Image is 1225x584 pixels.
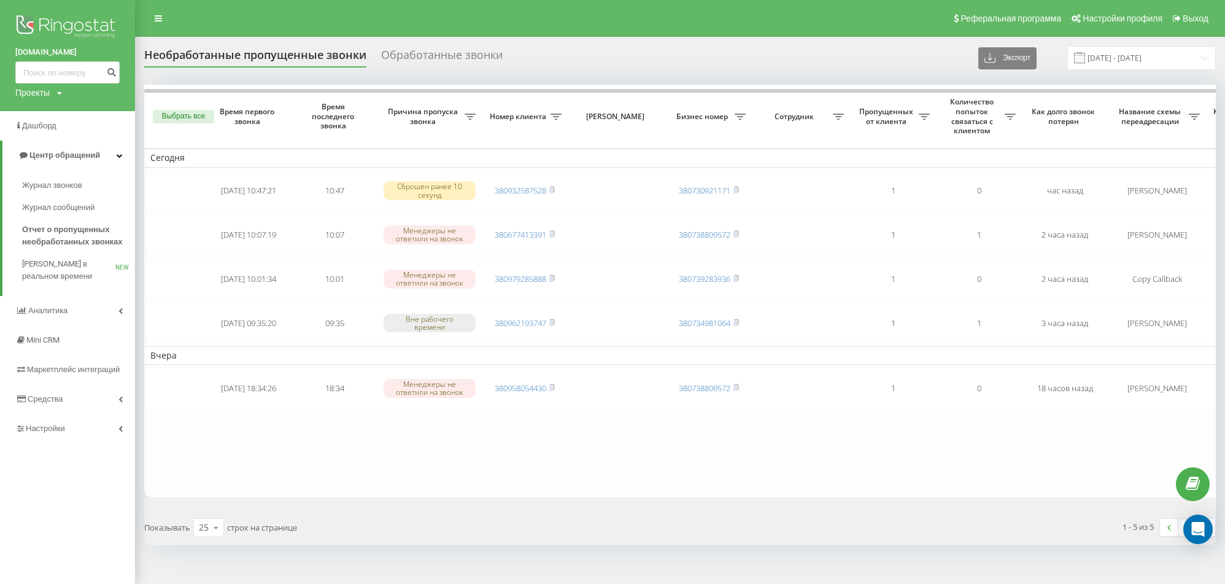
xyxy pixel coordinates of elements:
span: Центр обращений [29,150,100,160]
td: 1 [850,170,936,212]
td: [PERSON_NAME] [1108,302,1206,344]
td: 18 часов назад [1022,367,1108,409]
td: [PERSON_NAME] [1108,214,1206,256]
a: 380738809572 [679,229,730,240]
span: Отчет о пропущенных необработанных звонках [22,224,129,248]
td: [DATE] 10:07:19 [206,214,292,256]
div: Менеджеры не ответили на звонок [384,270,476,288]
a: [PERSON_NAME] в реальном времениNEW [22,253,135,287]
span: Настройки профиля [1083,14,1162,23]
div: Обработанные звонки [381,49,503,68]
div: 25 [199,521,209,534]
span: Mini CRM [26,335,60,345]
a: 380958054430 [495,383,546,394]
td: 10:01 [292,258,377,300]
td: 1 [850,302,936,344]
td: 3 часа назад [1022,302,1108,344]
div: 1 - 5 из 5 [1123,521,1154,533]
span: Выход [1183,14,1208,23]
a: 380677413391 [495,229,546,240]
div: Необработанные пропущенные звонки [144,49,366,68]
td: [DATE] 10:47:21 [206,170,292,212]
span: Бизнес номер [672,112,735,122]
td: 1 [850,214,936,256]
div: Сброшен ранее 10 секунд [384,181,476,200]
a: Журнал сообщений [22,197,135,219]
td: [PERSON_NAME] [1108,170,1206,212]
img: Ringostat logo [15,12,120,43]
td: 1 [850,258,936,300]
span: Сотрудник [758,112,833,122]
span: Средства [28,394,63,403]
span: Аналитика [28,306,68,315]
span: Журнал сообщений [22,201,95,214]
a: 380738809572 [679,383,730,394]
span: Показывать [144,522,190,533]
span: Количество попыток связаться с клиентом [942,97,1005,135]
span: Время первого звонка [215,107,282,126]
span: Пропущенных от клиента [856,107,919,126]
td: 10:07 [292,214,377,256]
input: Поиск по номеру [15,61,120,84]
span: Настройки [26,424,65,433]
td: 1 [936,214,1022,256]
div: Менеджеры не ответили на звонок [384,379,476,397]
span: Дашборд [22,121,56,130]
span: Название схемы переадресации [1114,107,1189,126]
span: строк на странице [227,522,297,533]
td: 1 [850,367,936,409]
td: 18:34 [292,367,377,409]
div: Менеджеры не ответили на звонок [384,225,476,244]
td: [DATE] 18:34:26 [206,367,292,409]
a: 380730921171 [679,185,730,196]
span: [PERSON_NAME] в реальном времени [22,258,115,282]
span: Причина пропуска звонка [384,107,465,126]
span: Реферальная программа [960,14,1061,23]
a: 380739283936 [679,273,730,284]
span: Время последнего звонка [301,102,368,131]
div: Проекты [15,87,50,99]
td: 09:35 [292,302,377,344]
a: 380932587528 [495,185,546,196]
td: 0 [936,367,1022,409]
td: 10:47 [292,170,377,212]
span: Журнал звонков [22,179,82,192]
td: 0 [936,170,1022,212]
td: [DATE] 09:35:20 [206,302,292,344]
a: Отчет о пропущенных необработанных звонках [22,219,135,253]
button: Выбрать все [153,110,214,123]
span: Как долго звонок потерян [1032,107,1098,126]
a: 380979285888 [495,273,546,284]
span: Маркетплейс интеграций [27,365,120,374]
a: Центр обращений [2,141,135,170]
td: 2 часа назад [1022,258,1108,300]
a: Журнал звонков [22,174,135,197]
td: час назад [1022,170,1108,212]
button: Экспорт [978,47,1037,69]
a: 380962193747 [495,317,546,329]
div: Open Intercom Messenger [1183,515,1213,544]
td: 0 [936,258,1022,300]
td: [DATE] 10:01:34 [206,258,292,300]
span: Номер клиента [488,112,551,122]
td: 2 часа назад [1022,214,1108,256]
div: Вне рабочего времени [384,314,476,332]
td: Copy Callback [1108,258,1206,300]
a: 1 [1178,519,1197,536]
a: 380734981064 [679,317,730,329]
a: [DOMAIN_NAME] [15,46,120,58]
td: [PERSON_NAME] [1108,367,1206,409]
td: 1 [936,302,1022,344]
span: [PERSON_NAME] [578,112,655,122]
